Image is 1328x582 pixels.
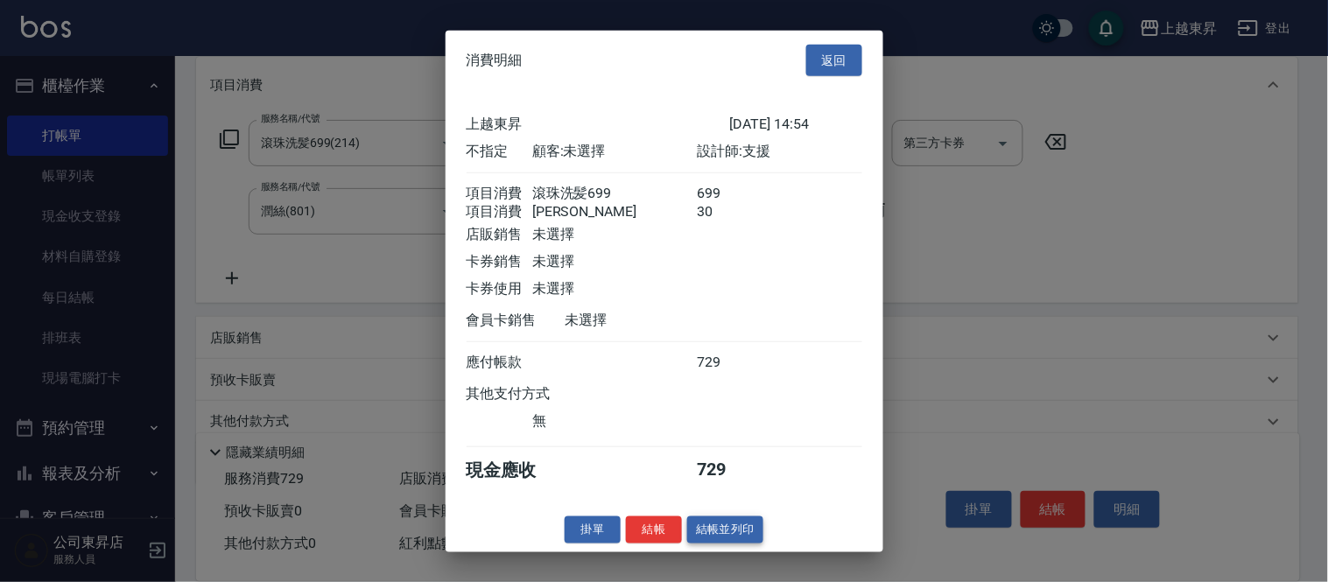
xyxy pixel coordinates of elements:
div: 項目消費 [467,203,532,221]
button: 掛單 [565,516,621,543]
div: [PERSON_NAME] [532,203,697,221]
div: [DATE] 14:54 [730,116,862,134]
div: 滾珠洗髪699 [532,185,697,203]
div: 上越東昇 [467,116,730,134]
div: 729 [697,354,762,372]
button: 結帳並列印 [687,516,763,543]
button: 結帳 [626,516,682,543]
div: 699 [697,185,762,203]
div: 應付帳款 [467,354,532,372]
div: 未選擇 [566,312,730,330]
div: 未選擇 [532,280,697,298]
div: 不指定 [467,143,532,161]
div: 設計師: 支援 [697,143,861,161]
div: 店販銷售 [467,226,532,244]
div: 30 [697,203,762,221]
div: 卡券使用 [467,280,532,298]
div: 卡券銷售 [467,253,532,271]
span: 消費明細 [467,52,523,69]
div: 其他支付方式 [467,385,599,403]
div: 項目消費 [467,185,532,203]
button: 返回 [806,44,862,76]
div: 顧客: 未選擇 [532,143,697,161]
div: 729 [697,459,762,482]
div: 會員卡銷售 [467,312,566,330]
div: 現金應收 [467,459,566,482]
div: 無 [532,412,697,431]
div: 未選擇 [532,253,697,271]
div: 未選擇 [532,226,697,244]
